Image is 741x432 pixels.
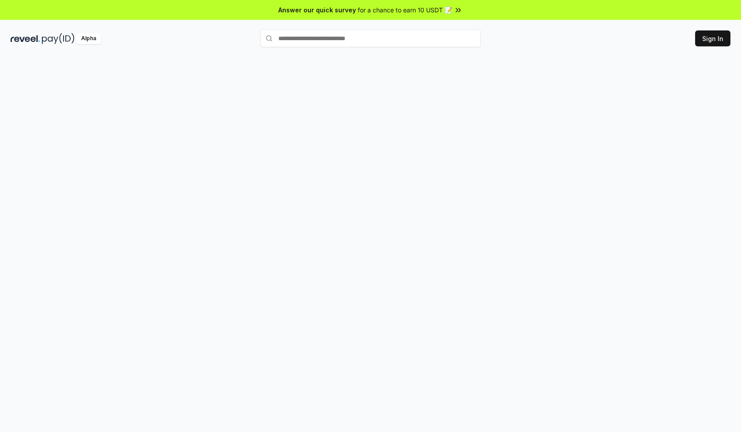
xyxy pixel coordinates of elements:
[358,5,452,15] span: for a chance to earn 10 USDT 📝
[278,5,356,15] span: Answer our quick survey
[695,30,730,46] button: Sign In
[76,33,101,44] div: Alpha
[42,33,75,44] img: pay_id
[11,33,40,44] img: reveel_dark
